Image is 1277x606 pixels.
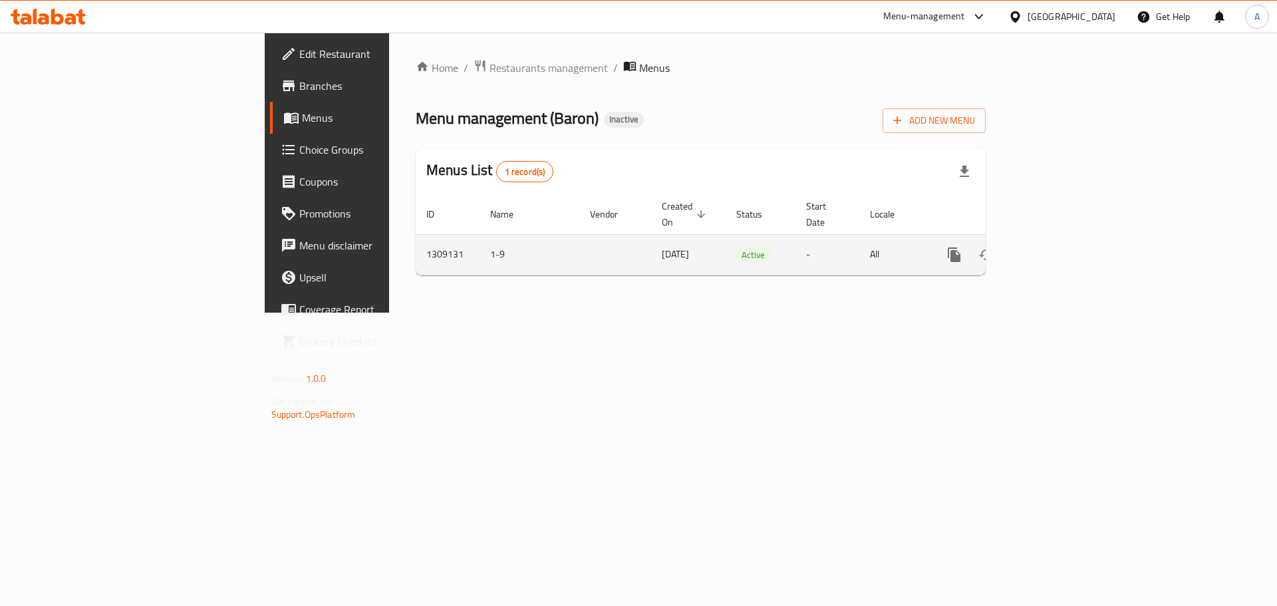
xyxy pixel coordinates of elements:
[883,9,965,25] div: Menu-management
[270,166,478,198] a: Coupons
[271,392,333,410] span: Get support on:
[271,406,356,423] a: Support.OpsPlatform
[948,156,980,188] div: Export file
[639,60,670,76] span: Menus
[590,206,635,222] span: Vendor
[426,206,452,222] span: ID
[299,237,468,253] span: Menu disclaimer
[490,60,608,76] span: Restaurants management
[859,234,928,275] td: All
[299,269,468,285] span: Upsell
[271,370,304,387] span: Version:
[299,301,468,317] span: Coverage Report
[306,370,327,387] span: 1.0.0
[736,206,780,222] span: Status
[270,70,478,102] a: Branches
[480,234,579,275] td: 1-9
[928,194,1077,235] th: Actions
[270,134,478,166] a: Choice Groups
[970,239,1002,271] button: Change Status
[299,333,468,349] span: Grocery Checklist
[299,142,468,158] span: Choice Groups
[302,110,468,126] span: Menus
[299,174,468,190] span: Coupons
[270,293,478,325] a: Coverage Report
[736,247,770,263] span: Active
[299,78,468,94] span: Branches
[1254,9,1260,24] span: A
[604,114,644,125] span: Inactive
[426,160,553,182] h2: Menus List
[474,59,608,76] a: Restaurants management
[883,108,986,133] button: Add New Menu
[736,247,770,263] div: Active
[416,194,1077,275] table: enhanced table
[496,161,554,182] div: Total records count
[270,229,478,261] a: Menu disclaimer
[490,206,531,222] span: Name
[270,38,478,70] a: Edit Restaurant
[938,239,970,271] button: more
[416,103,599,133] span: Menu management ( Baron )
[416,59,986,76] nav: breadcrumb
[870,206,912,222] span: Locale
[604,112,644,128] div: Inactive
[299,206,468,222] span: Promotions
[270,198,478,229] a: Promotions
[893,112,975,129] span: Add New Menu
[270,261,478,293] a: Upsell
[497,166,553,178] span: 1 record(s)
[270,102,478,134] a: Menus
[613,60,618,76] li: /
[1028,9,1115,24] div: [GEOGRAPHIC_DATA]
[662,198,710,230] span: Created On
[806,198,843,230] span: Start Date
[270,325,478,357] a: Grocery Checklist
[299,46,468,62] span: Edit Restaurant
[795,234,859,275] td: -
[662,245,689,263] span: [DATE]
